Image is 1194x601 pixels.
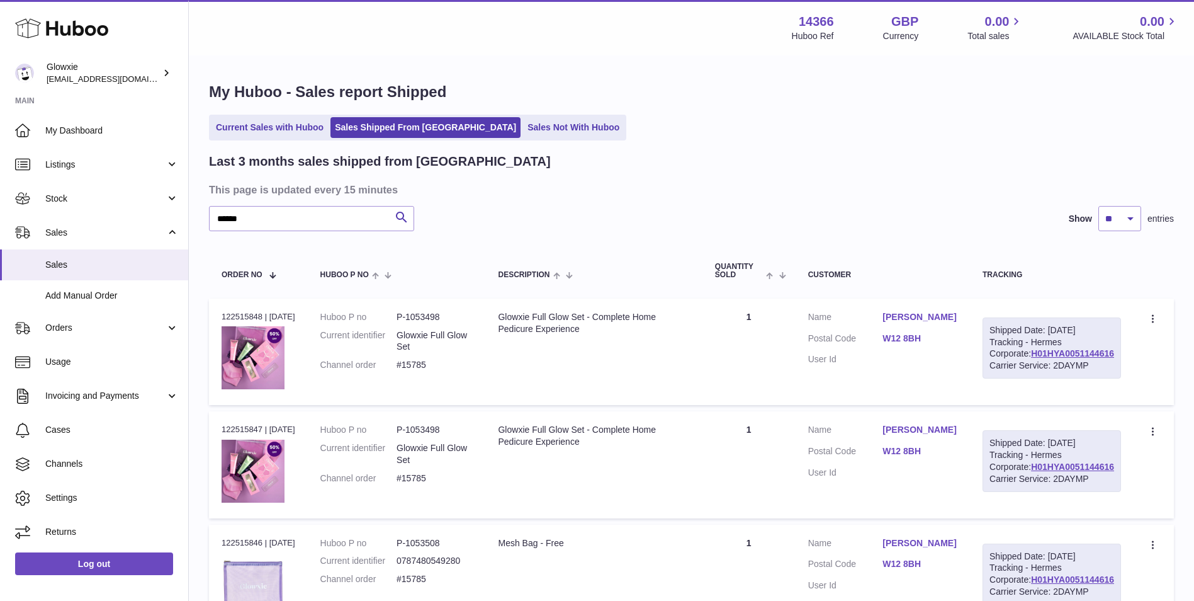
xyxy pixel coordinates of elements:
[397,442,473,466] dd: Glowxie Full Glow Set
[1031,575,1114,585] a: H01HYA0051144616
[45,159,166,171] span: Listings
[523,117,624,138] a: Sales Not With Huboo
[15,64,34,83] img: internalAdmin-14366@internal.huboo.com
[882,445,957,457] a: W12 8BH
[989,437,1114,449] div: Shipped Date: [DATE]
[209,153,551,170] h2: Last 3 months sales shipped from [GEOGRAPHIC_DATA]
[45,492,179,504] span: Settings
[222,440,284,503] img: 1753479313.jpeg
[498,537,689,549] div: Mesh Bag - Free
[222,424,295,435] div: 122515847 | [DATE]
[715,263,763,279] span: Quantity Sold
[320,472,397,484] dt: Channel order
[967,30,1023,42] span: Total sales
[882,537,957,549] a: [PERSON_NAME]
[1031,462,1114,472] a: H01HYA0051144616
[989,551,1114,563] div: Shipped Date: [DATE]
[397,472,473,484] dd: #15785
[209,183,1171,197] h3: This page is updated every 15 minutes
[45,259,179,271] span: Sales
[320,311,397,323] dt: Huboo P no
[320,537,397,549] dt: Huboo P no
[222,326,284,389] img: 1753479313.jpeg
[209,82,1174,102] h1: My Huboo - Sales report Shipped
[45,322,166,334] span: Orders
[45,458,179,470] span: Channels
[222,537,295,549] div: 122515846 | [DATE]
[397,329,473,353] dd: Glowxie Full Glow Set
[320,573,397,585] dt: Channel order
[983,430,1121,492] div: Tracking - Hermes Corporate:
[792,30,834,42] div: Huboo Ref
[799,13,834,30] strong: 14366
[983,318,1121,379] div: Tracking - Hermes Corporate:
[45,290,179,302] span: Add Manual Order
[882,424,957,436] a: [PERSON_NAME]
[1073,13,1179,42] a: 0.00 AVAILABLE Stock Total
[891,13,918,30] strong: GBP
[1069,213,1092,225] label: Show
[397,311,473,323] dd: P-1053498
[320,555,397,567] dt: Current identifier
[498,424,689,448] div: Glowxie Full Glow Set - Complete Home Pedicure Experience
[397,359,473,371] dd: #15785
[1073,30,1179,42] span: AVAILABLE Stock Total
[211,117,328,138] a: Current Sales with Huboo
[808,353,883,365] dt: User Id
[45,526,179,538] span: Returns
[397,555,473,567] dd: 0787480549280
[222,311,295,323] div: 122515848 | [DATE]
[45,390,166,402] span: Invoicing and Payments
[808,467,883,479] dt: User Id
[15,552,173,575] a: Log out
[397,424,473,436] dd: P-1053498
[498,271,549,279] span: Description
[883,30,919,42] div: Currency
[320,442,397,466] dt: Current identifier
[882,333,957,345] a: W12 8BH
[330,117,521,138] a: Sales Shipped From [GEOGRAPHIC_DATA]
[47,61,160,85] div: Glowxie
[983,271,1121,279] div: Tracking
[989,473,1114,485] div: Carrier Service: 2DAYMP
[320,271,369,279] span: Huboo P no
[808,580,883,592] dt: User Id
[882,558,957,570] a: W12 8BH
[320,329,397,353] dt: Current identifier
[808,271,957,279] div: Customer
[985,13,1010,30] span: 0.00
[320,424,397,436] dt: Huboo P no
[397,537,473,549] dd: P-1053508
[989,324,1114,336] div: Shipped Date: [DATE]
[1140,13,1164,30] span: 0.00
[222,271,262,279] span: Order No
[808,445,883,461] dt: Postal Code
[47,74,185,84] span: [EMAIL_ADDRESS][DOMAIN_NAME]
[1147,213,1174,225] span: entries
[882,311,957,323] a: [PERSON_NAME]
[702,299,796,405] td: 1
[45,424,179,436] span: Cases
[808,311,883,326] dt: Name
[702,411,796,518] td: 1
[808,424,883,439] dt: Name
[45,356,179,368] span: Usage
[808,537,883,552] dt: Name
[989,360,1114,372] div: Carrier Service: 2DAYMP
[498,311,689,335] div: Glowxie Full Glow Set - Complete Home Pedicure Experience
[808,333,883,348] dt: Postal Code
[320,359,397,371] dt: Channel order
[45,227,166,239] span: Sales
[45,193,166,205] span: Stock
[397,573,473,585] dd: #15785
[808,558,883,573] dt: Postal Code
[989,586,1114,598] div: Carrier Service: 2DAYMP
[1031,348,1114,358] a: H01HYA0051144616
[45,125,179,137] span: My Dashboard
[967,13,1023,42] a: 0.00 Total sales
